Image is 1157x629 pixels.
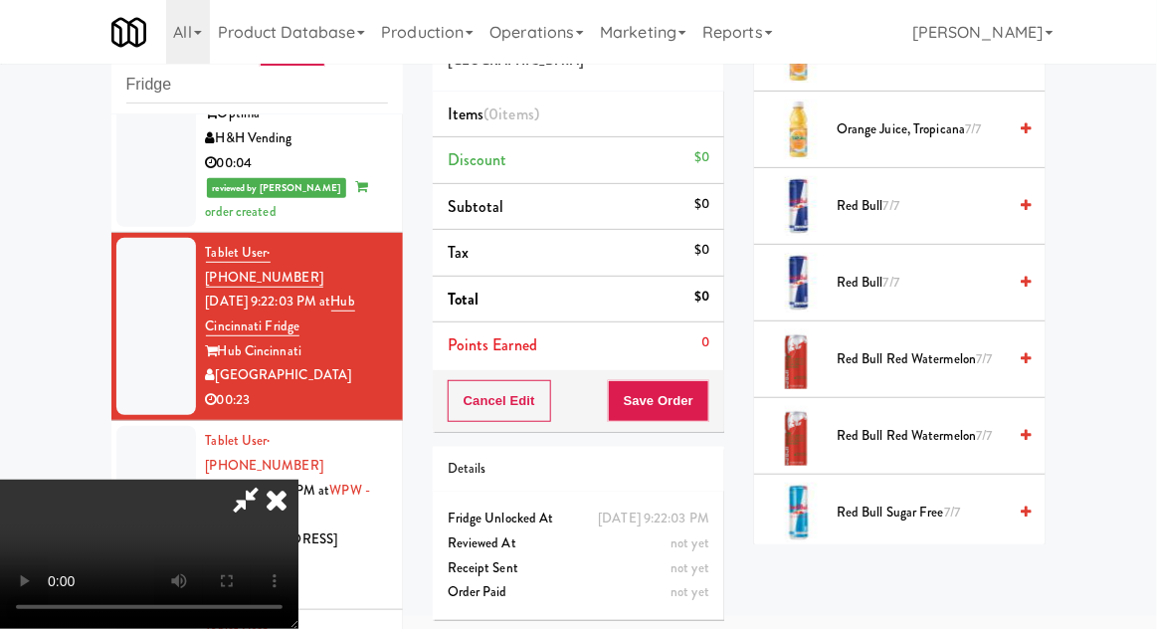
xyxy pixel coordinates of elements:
[206,126,388,151] div: H&H Vending
[837,501,1006,525] span: Red Bull Sugar Free
[206,243,323,288] a: Tablet User· [PHONE_NUMBER]
[448,580,709,605] div: Order Paid
[448,380,551,422] button: Cancel Edit
[598,507,709,531] div: [DATE] 9:22:03 PM
[448,103,539,125] span: Items
[448,507,709,531] div: Fridge Unlocked At
[837,424,1006,449] span: Red Bull Red Watermelon
[883,196,899,215] span: 7/7
[976,349,992,368] span: 7/7
[829,117,1031,142] div: Orange Juice, Tropicana7/7
[837,117,1006,142] span: Orange Juice, Tropicana
[694,238,709,263] div: $0
[837,194,1006,219] span: Red Bull
[206,292,331,311] span: [DATE] 9:22:03 PM at
[829,347,1031,372] div: Red Bull Red Watermelon7/7
[126,67,388,104] input: Search vision orders
[944,503,960,522] span: 7/7
[448,148,507,171] span: Discount
[206,339,388,364] div: Hub Cincinnati
[499,103,535,125] ng-pluralize: items
[206,177,368,221] span: order created
[448,54,709,69] h5: [GEOGRAPHIC_DATA]
[448,457,709,482] div: Details
[976,426,992,445] span: 7/7
[206,102,388,126] div: Optima
[837,271,1006,296] span: Red Bull
[206,431,323,475] a: Tablet User· [PHONE_NUMBER]
[448,195,504,218] span: Subtotal
[206,388,388,413] div: 00:23
[883,273,899,292] span: 7/7
[694,192,709,217] div: $0
[701,330,709,355] div: 0
[829,271,1031,296] div: Red Bull7/7
[111,15,146,50] img: Micromart
[671,582,709,601] span: not yet
[837,347,1006,372] span: Red Bull Red Watermelon
[206,363,388,388] div: [GEOGRAPHIC_DATA]
[207,178,347,198] span: reviewed by [PERSON_NAME]
[448,531,709,556] div: Reviewed At
[671,558,709,577] span: not yet
[694,285,709,310] div: $0
[206,243,323,287] span: · [PHONE_NUMBER]
[483,103,539,125] span: (0 )
[829,194,1031,219] div: Red Bull7/7
[111,421,403,609] li: Tablet User· [PHONE_NUMBER][DATE] 9:22:36 PM atWPW - Middle - Fridge[STREET_ADDRESS]H&H Vending00:04
[448,241,469,264] span: Tax
[671,533,709,552] span: not yet
[448,333,537,356] span: Points Earned
[111,233,403,421] li: Tablet User· [PHONE_NUMBER][DATE] 9:22:03 PM atHub Cincinnati FridgeHub Cincinnati[GEOGRAPHIC_DAT...
[448,288,480,311] span: Total
[965,119,981,138] span: 7/7
[608,380,709,422] button: Save Order
[829,424,1031,449] div: Red Bull Red Watermelon7/7
[829,501,1031,525] div: Red Bull Sugar Free7/7
[206,151,388,176] div: 00:04
[448,556,709,581] div: Receipt Sent
[694,145,709,170] div: $0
